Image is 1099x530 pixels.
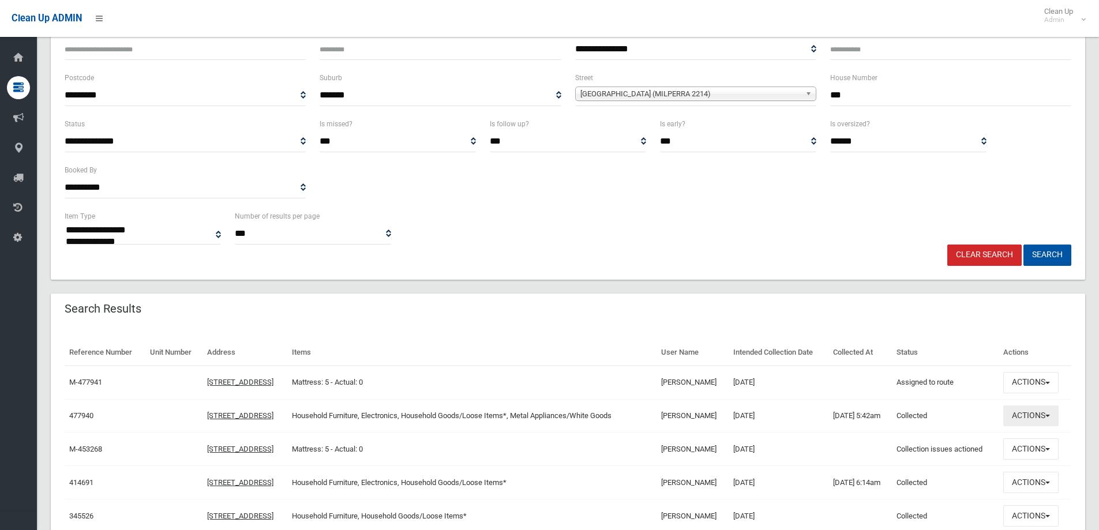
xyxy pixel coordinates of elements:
td: Collected [892,466,999,499]
span: Clean Up [1038,7,1085,24]
td: [DATE] [729,366,828,399]
header: Search Results [51,298,155,320]
label: Is early? [660,118,685,130]
td: Collection issues actioned [892,433,999,466]
td: Mattress: 5 - Actual: 0 [287,433,657,466]
td: [PERSON_NAME] [657,366,729,399]
td: [DATE] [729,399,828,433]
label: Street [575,72,593,84]
td: [DATE] [729,433,828,466]
td: [DATE] [729,466,828,499]
th: Address [202,340,287,366]
label: Number of results per page [235,210,320,223]
button: Actions [1003,372,1059,393]
a: [STREET_ADDRESS] [207,478,273,487]
button: Actions [1003,438,1059,460]
td: Mattress: 5 - Actual: 0 [287,366,657,399]
label: Status [65,118,85,130]
td: Household Furniture, Electronics, Household Goods/Loose Items* [287,466,657,499]
a: Clear Search [947,245,1022,266]
a: [STREET_ADDRESS] [207,445,273,453]
a: [STREET_ADDRESS] [207,411,273,420]
th: Intended Collection Date [729,340,828,366]
th: Status [892,340,999,366]
td: Household Furniture, Electronics, Household Goods/Loose Items*, Metal Appliances/White Goods [287,399,657,433]
td: Assigned to route [892,366,999,399]
button: Actions [1003,505,1059,527]
td: [PERSON_NAME] [657,399,729,433]
a: 345526 [69,512,93,520]
a: M-453268 [69,445,102,453]
th: Actions [999,340,1071,366]
label: Is oversized? [830,118,870,130]
label: Booked By [65,164,97,176]
label: Is missed? [320,118,352,130]
th: Unit Number [145,340,202,366]
td: [PERSON_NAME] [657,466,729,499]
a: 414691 [69,478,93,487]
a: 477940 [69,411,93,420]
td: [DATE] 5:42am [828,399,892,433]
label: Item Type [65,210,95,223]
span: [GEOGRAPHIC_DATA] (MILPERRA 2214) [580,87,801,101]
label: House Number [830,72,877,84]
th: Items [287,340,657,366]
a: [STREET_ADDRESS] [207,378,273,386]
td: [DATE] 6:14am [828,466,892,499]
button: Actions [1003,472,1059,493]
span: Clean Up ADMIN [12,13,82,24]
label: Postcode [65,72,94,84]
a: M-477941 [69,378,102,386]
th: User Name [657,340,729,366]
label: Is follow up? [490,118,529,130]
td: [PERSON_NAME] [657,433,729,466]
label: Suburb [320,72,342,84]
button: Search [1023,245,1071,266]
small: Admin [1044,16,1073,24]
th: Reference Number [65,340,145,366]
a: [STREET_ADDRESS] [207,512,273,520]
td: Collected [892,399,999,433]
button: Actions [1003,405,1059,427]
th: Collected At [828,340,892,366]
